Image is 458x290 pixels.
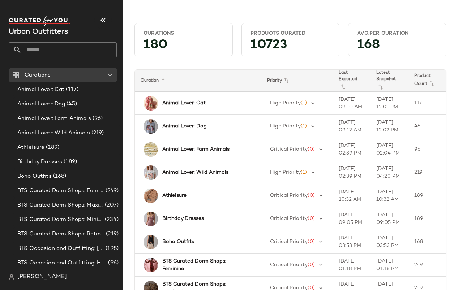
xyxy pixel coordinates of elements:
[17,244,104,253] span: BTS Occasion and Outfitting: [PERSON_NAME] to Party
[103,216,119,224] span: (234)
[17,172,52,181] span: Boho Outfits
[144,30,224,37] div: Curations
[408,115,446,138] td: 45
[62,158,77,166] span: (189)
[104,187,119,195] span: (249)
[91,114,103,123] span: (96)
[162,238,194,246] b: Boho Outfits
[308,262,315,268] span: (0)
[308,147,315,152] span: (0)
[301,124,307,129] span: (1)
[270,100,301,106] span: High Priority
[17,259,107,267] span: BTS Occasion and Outfitting: Homecoming Dresses
[162,257,248,273] b: BTS Curated Dorm Shops: Feminine
[261,70,333,92] th: Priority
[270,124,301,129] span: High Priority
[301,170,307,175] span: (1)
[371,207,408,230] td: [DATE] 09:05 PM
[408,161,446,184] td: 219
[138,40,230,53] div: 180
[270,262,308,268] span: Critical Priority
[351,40,443,53] div: 168
[162,192,187,199] b: Athleisure
[270,216,308,221] span: Critical Priority
[301,100,307,106] span: (1)
[333,138,371,161] td: [DATE] 02:39 PM
[144,119,158,134] img: 102059615_004_b
[103,201,119,209] span: (207)
[17,201,103,209] span: BTS Curated Dorm Shops: Maximalist
[144,165,158,180] img: 101075752_010_b
[144,212,158,226] img: 103171302_054_b
[9,28,68,36] span: Current Company Name
[144,235,158,249] img: 96915335_001_b
[17,114,91,123] span: Animal Lover: Farm Animals
[408,138,446,161] td: 96
[162,169,228,176] b: Animal Lover: Wild Animals
[44,143,59,152] span: (189)
[308,216,315,221] span: (0)
[17,143,44,152] span: Athleisure
[17,273,67,281] span: [PERSON_NAME]
[17,158,62,166] span: Birthday Dresses
[333,92,371,115] td: [DATE] 09:10 AM
[104,244,119,253] span: (198)
[408,207,446,230] td: 189
[270,239,308,244] span: Critical Priority
[104,230,119,238] span: (219)
[357,30,437,37] div: Avg.per Curation
[144,96,158,111] img: 99443566_066_b
[162,99,206,107] b: Animal Lover: Cat
[144,189,158,203] img: 94373735_020_b
[64,86,78,94] span: (117)
[408,230,446,254] td: 168
[270,170,301,175] span: High Priority
[408,254,446,277] td: 249
[144,258,158,272] img: 102187119_066_b2
[17,86,64,94] span: Animal Lover: Cat
[333,161,371,184] td: [DATE] 02:39 PM
[371,92,408,115] td: [DATE] 12:01 PM
[9,274,14,280] img: svg%3e
[333,70,371,92] th: Last Exported
[245,40,337,53] div: 10723
[107,259,119,267] span: (96)
[371,254,408,277] td: [DATE] 01:18 PM
[144,142,158,157] img: 101332914_073_b
[333,254,371,277] td: [DATE] 01:18 PM
[333,207,371,230] td: [DATE] 09:05 PM
[333,184,371,207] td: [DATE] 10:32 AM
[17,129,90,137] span: Animal Lover: Wild Animals
[65,100,77,108] span: (45)
[308,193,315,198] span: (0)
[135,70,261,92] th: Curation
[17,187,104,195] span: BTS Curated Dorm Shops: Feminine
[162,146,230,153] b: Animal Lover: Farm Animals
[408,70,446,92] th: Product Count
[162,122,207,130] b: Animal Lover: Dog
[251,30,331,37] div: Products Curated
[371,115,408,138] td: [DATE] 12:02 PM
[162,215,204,222] b: Birthday Dresses
[270,147,308,152] span: Critical Priority
[371,184,408,207] td: [DATE] 10:32 AM
[371,138,408,161] td: [DATE] 02:04 PM
[17,216,103,224] span: BTS Curated Dorm Shops: Minimalist
[408,92,446,115] td: 117
[52,172,67,181] span: (168)
[17,230,104,238] span: BTS Curated Dorm Shops: Retro+ Boho
[333,230,371,254] td: [DATE] 03:53 PM
[308,239,315,244] span: (0)
[371,70,408,92] th: Latest Snapshot
[333,115,371,138] td: [DATE] 09:12 AM
[9,16,70,26] img: cfy_white_logo.C9jOOHJF.svg
[270,193,308,198] span: Critical Priority
[371,230,408,254] td: [DATE] 03:53 PM
[25,71,51,79] span: Curations
[371,161,408,184] td: [DATE] 04:20 PM
[90,129,104,137] span: (219)
[408,184,446,207] td: 189
[17,100,65,108] span: Animal Lover: Dog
